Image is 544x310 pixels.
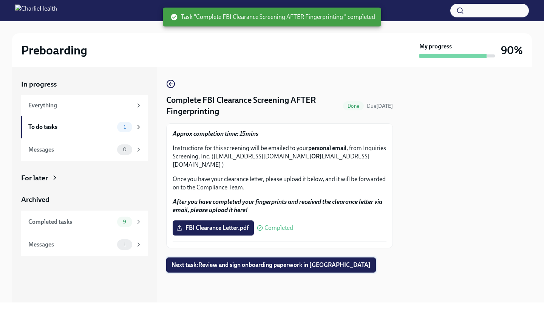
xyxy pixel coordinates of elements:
[173,198,382,214] strong: After you have completed your fingerprints and received the clearance letter via email, please up...
[118,147,131,152] span: 0
[28,218,114,226] div: Completed tasks
[119,242,130,247] span: 1
[119,124,130,130] span: 1
[172,261,371,269] span: Next task : Review and sign onboarding paperwork in [GEOGRAPHIC_DATA]
[15,5,57,17] img: CharlieHealth
[28,146,114,154] div: Messages
[311,153,320,160] strong: OR
[21,116,148,138] a: To do tasks1
[21,233,148,256] a: Messages1
[170,13,375,21] span: Task "Complete FBI Clearance Screening AFTER Fingerprinting " completed
[173,144,386,169] p: Instructions for this screening will be emailed to your , from Inquiries Screening, Inc. ([EMAIL_...
[308,144,346,152] strong: personal email
[264,225,293,231] span: Completed
[28,101,132,110] div: Everything
[21,173,48,183] div: For later
[21,43,87,58] h2: Preboarding
[28,123,114,131] div: To do tasks
[166,257,376,273] button: Next task:Review and sign onboarding paperwork in [GEOGRAPHIC_DATA]
[21,211,148,233] a: Completed tasks9
[376,103,393,109] strong: [DATE]
[173,175,386,192] p: Once you have your clearance letter, please upload it below, and it will be forwarded on to the C...
[166,95,340,117] h4: Complete FBI Clearance Screening AFTER Fingerprinting
[21,95,148,116] a: Everything
[173,220,254,236] label: FBI Clearance Letter.pdf
[367,102,393,110] span: September 18th, 2025 09:00
[343,103,364,109] span: Done
[21,195,148,205] a: Archived
[118,219,131,225] span: 9
[28,240,114,249] div: Messages
[173,130,258,137] strong: Approx completion time: 15mins
[501,43,523,57] h3: 90%
[21,173,148,183] a: For later
[21,138,148,161] a: Messages0
[419,42,452,51] strong: My progress
[367,103,393,109] span: Due
[21,79,148,89] a: In progress
[178,224,249,232] span: FBI Clearance Letter.pdf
